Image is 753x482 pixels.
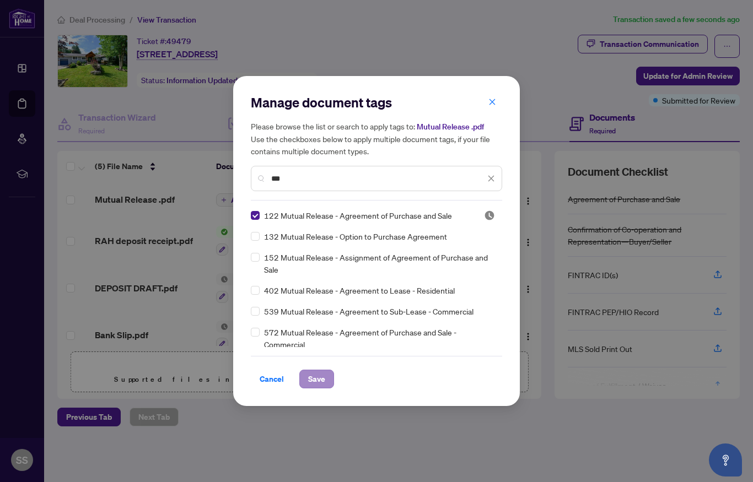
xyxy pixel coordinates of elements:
span: Cancel [260,370,284,388]
span: 572 Mutual Release - Agreement of Purchase and Sale - Commercial [264,326,496,350]
span: 539 Mutual Release - Agreement to Sub-Lease - Commercial [264,305,474,317]
span: Mutual Release .pdf [417,122,484,132]
button: Open asap [709,443,742,476]
span: Pending Review [484,210,495,221]
span: 152 Mutual Release - Assignment of Agreement of Purchase and Sale [264,251,496,275]
h2: Manage document tags [251,94,502,111]
button: Cancel [251,370,293,388]
span: 402 Mutual Release - Agreement to Lease - Residential [264,284,455,296]
span: 122 Mutual Release - Agreement of Purchase and Sale [264,209,452,221]
button: Save [299,370,334,388]
h5: Please browse the list or search to apply tags to: Use the checkboxes below to apply multiple doc... [251,120,502,157]
span: 132 Mutual Release - Option to Purchase Agreement [264,230,447,242]
img: status [484,210,495,221]
span: close [487,175,495,182]
span: close [488,98,496,106]
span: Save [308,370,325,388]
